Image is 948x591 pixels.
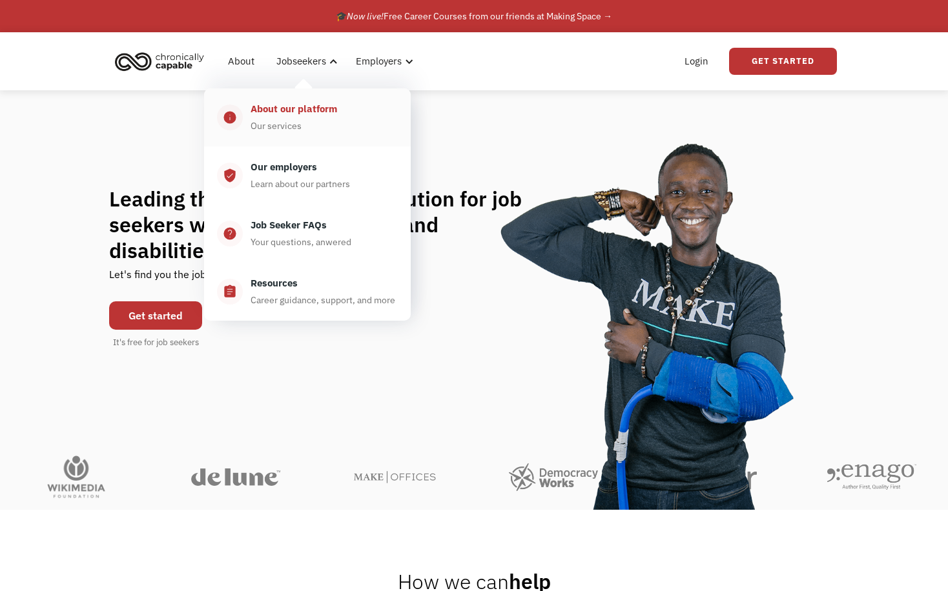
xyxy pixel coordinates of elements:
a: About [220,41,262,82]
div: Employers [356,54,402,69]
a: infoAbout our platformOur services [204,88,411,146]
div: Your questions, anwered [251,234,351,250]
div: Jobseekers [269,41,342,82]
div: 🎓 Free Career Courses from our friends at Making Space → [336,8,612,24]
div: Career guidance, support, and more [251,292,395,308]
a: Get Started [729,48,837,75]
a: home [111,47,214,75]
a: Get started [109,301,202,330]
h1: Leading the flexible work revolution for job seekers with chronic illnesses and disabilities [109,186,547,263]
em: Now live! [347,10,384,22]
nav: Jobseekers [204,82,411,321]
div: It's free for job seekers [113,336,199,349]
div: Job Seeker FAQs [251,217,327,233]
div: help_center [223,226,237,241]
a: help_centerJob Seeker FAQsYour questions, anwered [204,205,411,263]
a: assignmentResourcesCareer guidance, support, and more [204,263,411,321]
div: Learn about our partners [251,176,350,192]
img: Chronically Capable logo [111,47,208,75]
div: Employers [348,41,417,82]
div: Our services [251,118,302,134]
div: Our employers [251,159,317,175]
a: Login [677,41,716,82]
div: Resources [251,275,298,291]
div: About our platform [251,101,337,117]
div: verified_user [223,168,237,183]
div: info [223,110,237,125]
a: verified_userOur employersLearn about our partners [204,146,411,205]
div: Let's find you the job of your dreams [109,263,279,295]
div: assignment [223,284,237,299]
div: Jobseekers [276,54,326,69]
